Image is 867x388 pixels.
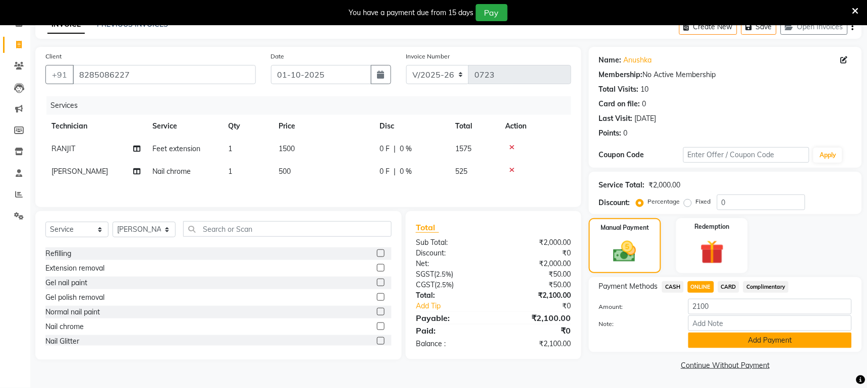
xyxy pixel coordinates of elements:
span: 1500 [279,144,295,153]
span: ONLINE [688,281,714,293]
div: ₹2,100.00 [494,290,579,301]
span: Feet extension [152,144,200,153]
div: ( ) [408,280,494,290]
div: ₹50.00 [494,280,579,290]
span: 525 [455,167,467,176]
span: 0 % [400,166,412,177]
th: Action [500,115,571,138]
span: Payment Methods [599,281,658,292]
label: Date [271,52,285,61]
div: 0 [642,99,646,109]
span: | [394,166,396,177]
div: ₹0 [494,325,579,337]
th: Total [449,115,500,138]
div: Service Total: [599,180,645,190]
div: [DATE] [635,113,657,124]
label: Percentage [648,197,680,206]
div: Nail Glitter [45,336,79,347]
span: Total [416,222,439,233]
a: Anushka [624,55,652,66]
button: +91 [45,65,74,84]
span: Nail chrome [152,167,191,176]
img: _cash.svg [606,238,643,265]
span: 0 % [400,144,412,154]
span: CASH [662,281,684,293]
div: Discount: [408,248,494,258]
button: Add Payment [688,333,852,348]
div: Last Visit: [599,113,633,124]
div: ₹0 [494,248,579,258]
span: 500 [279,167,291,176]
button: Create New [679,19,737,35]
div: Extension removal [45,263,104,274]
div: Normal nail paint [45,307,100,317]
div: 10 [641,84,649,95]
a: Continue Without Payment [591,360,860,371]
div: Balance : [408,339,494,349]
span: CGST [416,280,435,289]
div: ₹2,000.00 [494,237,579,248]
div: Points: [599,128,622,139]
span: [PERSON_NAME] [51,167,108,176]
div: Total: [408,290,494,301]
input: Amount [688,299,852,314]
span: | [394,144,396,154]
input: Enter Offer / Coupon Code [683,147,809,163]
div: Paid: [408,325,494,337]
div: Refilling [45,248,71,259]
label: Note: [591,319,681,329]
div: Sub Total: [408,237,494,248]
div: No Active Membership [599,70,852,80]
img: _gift.svg [693,237,732,267]
label: Client [45,52,62,61]
input: Search by Name/Mobile/Email/Code [73,65,256,84]
input: Search or Scan [183,221,392,237]
div: Coupon Code [599,150,683,160]
div: Total Visits: [599,84,639,95]
button: Save [741,19,777,35]
div: Discount: [599,198,630,208]
th: Qty [222,115,273,138]
span: 1 [228,167,232,176]
label: Redemption [695,222,730,231]
span: 0 F [380,144,390,154]
div: 0 [624,128,628,139]
button: Pay [476,4,508,21]
th: Technician [45,115,146,138]
th: Price [273,115,373,138]
span: SGST [416,270,434,279]
a: Add Tip [408,301,508,311]
div: ₹2,100.00 [494,312,579,324]
th: Service [146,115,222,138]
div: Name: [599,55,622,66]
span: 2.5% [436,270,451,278]
span: CARD [718,281,740,293]
div: Card on file: [599,99,640,109]
button: Apply [814,148,842,163]
label: Invoice Number [406,52,450,61]
div: ₹2,000.00 [494,258,579,269]
span: 0 F [380,166,390,177]
div: ( ) [408,269,494,280]
div: You have a payment due from 15 days [349,8,474,18]
input: Add Note [688,315,852,331]
span: Complimentary [743,281,789,293]
div: Gel polish removal [45,292,104,303]
div: ₹2,000.00 [649,180,681,190]
div: ₹2,100.00 [494,339,579,349]
label: Fixed [696,197,711,206]
span: 1 [228,144,232,153]
th: Disc [373,115,449,138]
span: 2.5% [437,281,452,289]
div: Net: [408,258,494,269]
div: Services [46,96,579,115]
span: RANJIT [51,144,75,153]
div: ₹0 [508,301,579,311]
div: Payable: [408,312,494,324]
label: Manual Payment [601,223,649,232]
div: Nail chrome [45,321,84,332]
div: ₹50.00 [494,269,579,280]
button: Open Invoices [781,19,848,35]
span: 1575 [455,144,471,153]
div: Gel nail paint [45,278,87,288]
